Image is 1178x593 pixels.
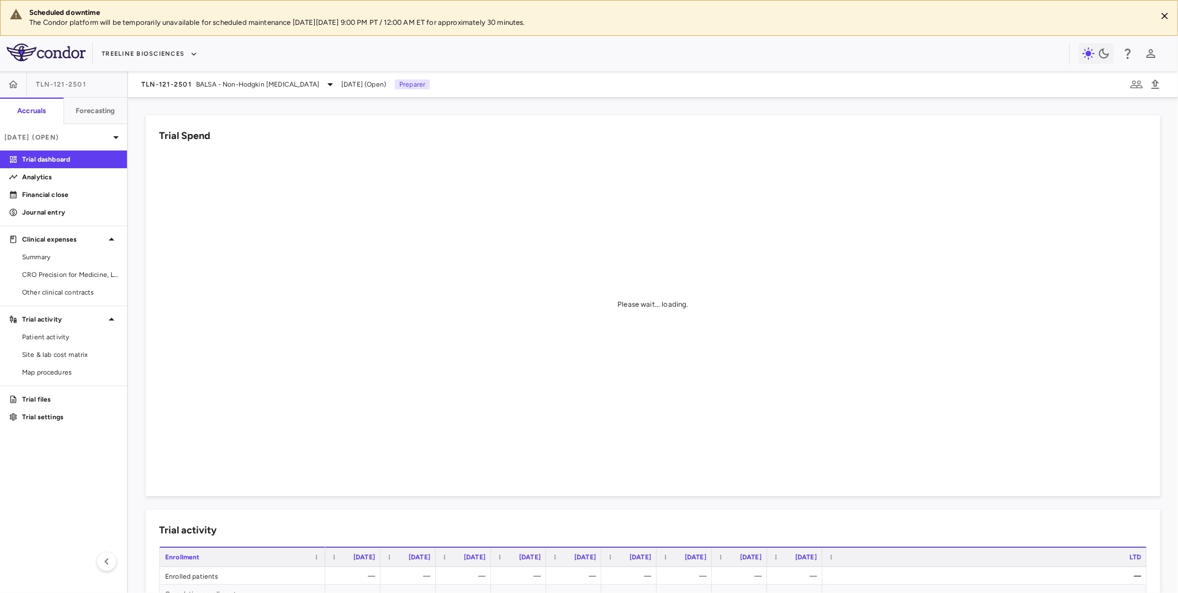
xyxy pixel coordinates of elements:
img: logo-full-SnFGN8VE.png [7,44,86,61]
span: Patient activity [22,332,118,342]
button: Treeline Biosciences [102,45,198,63]
span: TLN-121-2501 [141,80,192,89]
span: [DATE] [464,553,485,561]
div: Please wait... loading. [617,300,688,309]
p: Journal entry [22,207,118,217]
span: [DATE] [574,553,596,561]
span: [DATE] [630,553,651,561]
span: [DATE] (Open) [341,79,386,89]
div: — [722,567,762,585]
div: — [777,567,817,585]
div: — [556,567,596,585]
span: TLN-121-2501 [36,80,86,89]
p: [DATE] (Open) [4,132,109,142]
div: Scheduled downtime [29,8,1148,18]
span: [DATE] [795,553,817,561]
div: — [446,567,485,585]
p: Preparer [395,79,430,89]
h6: Trial Spend [159,129,210,143]
span: LTD [1130,553,1141,561]
span: [DATE] [685,553,706,561]
p: The Condor platform will be temporarily unavailable for scheduled maintenance [DATE][DATE] 9:00 P... [29,18,1148,28]
h6: Forecasting [76,106,115,116]
span: BALSA - Non-Hodgkin [MEDICAL_DATA] [196,79,319,89]
span: Map procedures [22,367,118,377]
span: Summary [22,252,118,262]
p: Financial close [22,190,118,200]
span: [DATE] [740,553,762,561]
div: — [832,567,1141,585]
div: Enrolled patients [160,567,325,584]
span: CRO Precision for Medicine, LLC [22,270,118,280]
p: Trial activity [22,314,105,324]
span: Other clinical contracts [22,287,118,297]
span: Site & lab cost matrix [22,350,118,360]
h6: Accruals [17,106,46,116]
div: — [611,567,651,585]
p: Trial files [22,394,118,404]
div: — [335,567,375,585]
span: [DATE] [519,553,541,561]
div: — [390,567,430,585]
span: [DATE] [353,553,375,561]
div: — [667,567,706,585]
p: Analytics [22,172,118,182]
h6: Trial activity [159,523,216,538]
span: Enrollment [165,553,200,561]
div: — [501,567,541,585]
span: [DATE] [409,553,430,561]
p: Clinical expenses [22,234,105,244]
button: Close [1156,8,1173,24]
p: Trial settings [22,412,118,422]
p: Trial dashboard [22,154,118,164]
